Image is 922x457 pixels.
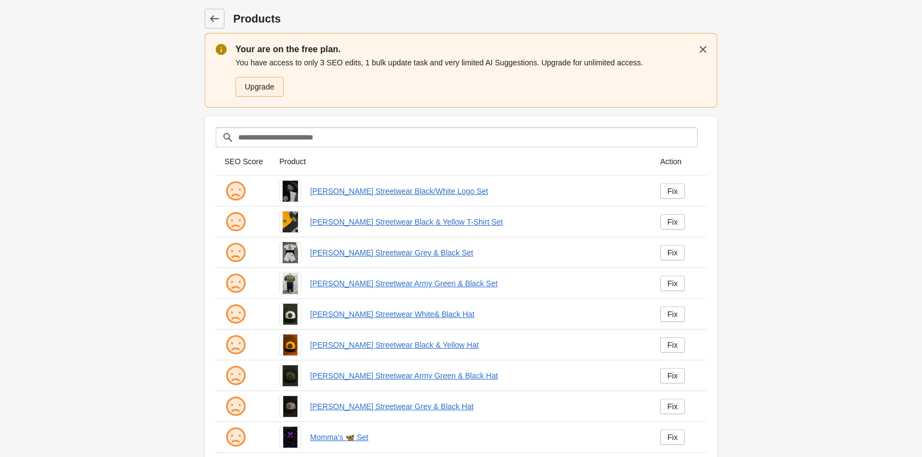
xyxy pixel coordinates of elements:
[310,339,643,350] a: [PERSON_NAME] Streetwear Black & Yellow Hat
[660,399,685,414] a: Fix
[667,248,678,257] div: Fix
[224,211,246,233] img: sad.png
[224,395,246,417] img: sad.png
[310,278,643,289] a: [PERSON_NAME] Streetwear Army Green & Black Set
[224,365,246,387] img: sad.png
[235,43,706,56] p: Your are on the free plan.
[667,433,678,442] div: Fix
[660,306,685,322] a: Fix
[310,370,643,381] a: [PERSON_NAME] Streetwear Army Green & Black Hat
[660,430,685,445] a: Fix
[310,401,643,412] a: [PERSON_NAME] Streetwear Grey & Black Hat
[651,147,706,176] th: Action
[667,218,678,226] div: Fix
[660,337,685,353] a: Fix
[660,245,685,260] a: Fix
[660,183,685,199] a: Fix
[660,276,685,291] a: Fix
[224,426,246,448] img: sad.png
[660,368,685,383] a: Fix
[667,187,678,196] div: Fix
[310,186,643,197] a: [PERSON_NAME] Streetwear Black/White Logo Set
[245,82,274,91] div: Upgrade
[233,11,717,26] h1: Products
[224,334,246,356] img: sad.png
[224,180,246,202] img: sad.png
[667,310,678,319] div: Fix
[660,214,685,230] a: Fix
[310,432,643,443] a: Momma’s 🦋 Set
[224,303,246,325] img: sad.png
[235,77,284,97] a: Upgrade
[310,216,643,227] a: [PERSON_NAME] Streetwear Black & Yellow T-Shirt Set
[310,309,643,320] a: [PERSON_NAME] Streetwear White& Black Hat
[224,272,246,294] img: sad.png
[667,341,678,349] div: Fix
[235,56,706,98] div: You have access to only 3 SEO edits, 1 bulk update task and very limited AI Suggestions. Upgrade ...
[667,279,678,288] div: Fix
[216,147,271,176] th: SEO Score
[667,402,678,411] div: Fix
[224,242,246,264] img: sad.png
[310,247,643,258] a: [PERSON_NAME] Streetwear Grey & Black Set
[667,371,678,380] div: Fix
[271,147,651,176] th: Product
